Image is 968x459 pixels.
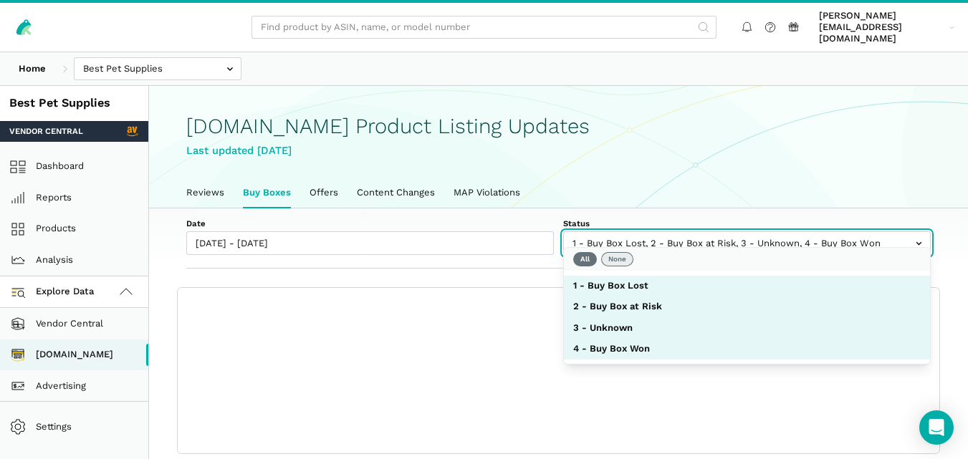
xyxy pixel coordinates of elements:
button: None [601,252,633,266]
span: Vendor Central [9,125,83,137]
div: Open Intercom Messenger [919,410,954,445]
button: 2 - Buy Box at Risk [564,296,930,317]
button: 3 - Unknown [564,317,930,338]
a: Content Changes [348,178,444,208]
a: MAP Violations [444,178,529,208]
button: 4 - Buy Box Won [564,338,930,359]
span: Explore Data [14,284,95,301]
a: [PERSON_NAME][EMAIL_ADDRESS][DOMAIN_NAME] [815,8,959,47]
span: [PERSON_NAME][EMAIL_ADDRESS][DOMAIN_NAME] [819,10,944,45]
label: Status [563,218,931,229]
input: Best Pet Supplies [74,57,241,81]
input: 1 - Buy Box Lost, 2 - Buy Box at Risk, 3 - Unknown, 4 - Buy Box Won [563,231,931,255]
button: 1 - Buy Box Lost [564,276,930,296]
input: Find product by ASIN, name, or model number [251,16,717,39]
button: All [573,252,597,266]
div: Last updated [DATE] [186,142,931,159]
a: Buy Boxes [234,178,300,208]
a: Offers [300,178,348,208]
h1: [DOMAIN_NAME] Product Listing Updates [186,115,931,138]
div: Best Pet Supplies [9,95,139,112]
a: Reviews [177,178,234,208]
a: Home [9,57,55,81]
label: Date [186,218,554,229]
